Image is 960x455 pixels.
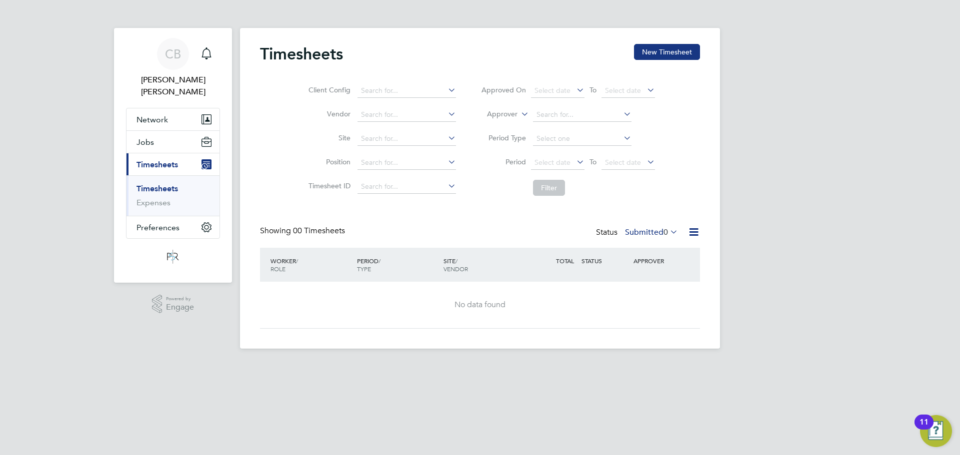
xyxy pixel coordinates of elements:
[296,257,298,265] span: /
[165,47,181,60] span: CB
[634,44,700,60] button: New Timesheet
[114,28,232,283] nav: Main navigation
[663,227,668,237] span: 0
[631,252,683,270] div: APPROVER
[378,257,380,265] span: /
[625,227,678,237] label: Submitted
[556,257,574,265] span: TOTAL
[441,252,527,278] div: SITE
[305,109,350,118] label: Vendor
[126,175,219,216] div: Timesheets
[126,153,219,175] button: Timesheets
[126,108,219,130] button: Network
[481,157,526,166] label: Period
[136,223,179,232] span: Preferences
[533,180,565,196] button: Filter
[357,265,371,273] span: TYPE
[357,108,456,122] input: Search for...
[260,226,347,236] div: Showing
[293,226,345,236] span: 00 Timesheets
[136,137,154,147] span: Jobs
[166,303,194,312] span: Engage
[126,249,220,265] a: Go to home page
[305,181,350,190] label: Timesheet ID
[152,295,194,314] a: Powered byEngage
[126,216,219,238] button: Preferences
[481,85,526,94] label: Approved On
[136,160,178,169] span: Timesheets
[472,109,517,119] label: Approver
[357,180,456,194] input: Search for...
[605,158,641,167] span: Select date
[605,86,641,95] span: Select date
[270,265,285,273] span: ROLE
[166,295,194,303] span: Powered by
[126,74,220,98] span: Connor Bedwell
[126,131,219,153] button: Jobs
[305,157,350,166] label: Position
[136,184,178,193] a: Timesheets
[533,108,631,122] input: Search for...
[481,133,526,142] label: Period Type
[596,226,680,240] div: Status
[534,158,570,167] span: Select date
[270,300,690,310] div: No data found
[534,86,570,95] span: Select date
[586,83,599,96] span: To
[357,156,456,170] input: Search for...
[136,115,168,124] span: Network
[305,133,350,142] label: Site
[305,85,350,94] label: Client Config
[455,257,457,265] span: /
[586,155,599,168] span: To
[919,422,928,435] div: 11
[533,132,631,146] input: Select one
[260,44,343,64] h2: Timesheets
[136,198,170,207] a: Expenses
[126,38,220,98] a: CB[PERSON_NAME] [PERSON_NAME]
[579,252,631,270] div: STATUS
[443,265,468,273] span: VENDOR
[164,249,182,265] img: psrsolutions-logo-retina.png
[357,84,456,98] input: Search for...
[354,252,441,278] div: PERIOD
[357,132,456,146] input: Search for...
[920,415,952,447] button: Open Resource Center, 11 new notifications
[268,252,354,278] div: WORKER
